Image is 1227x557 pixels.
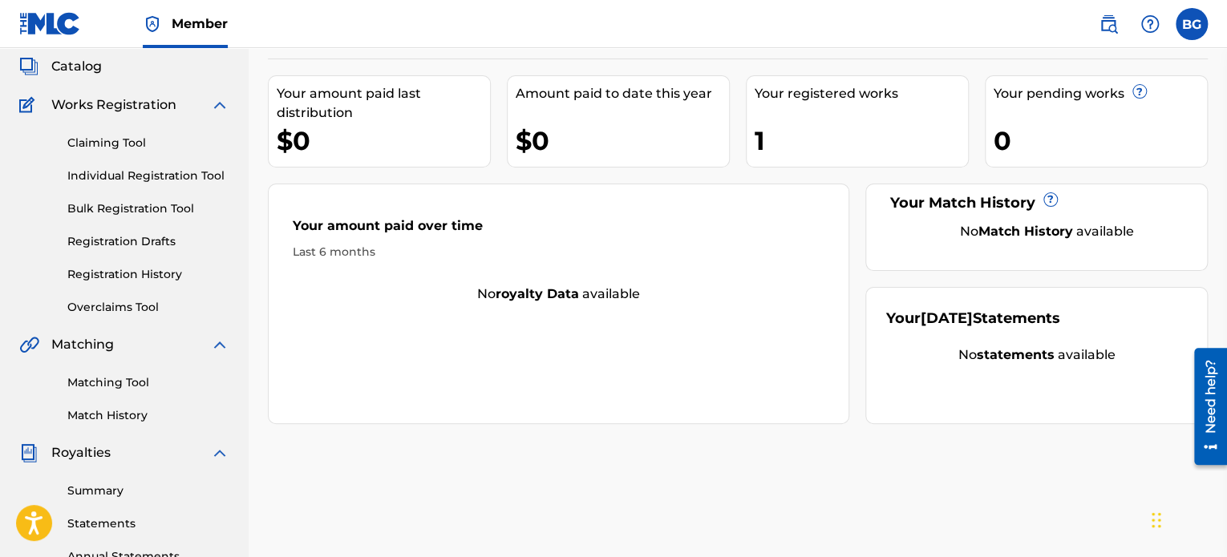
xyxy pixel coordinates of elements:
[1092,8,1124,40] a: Public Search
[1147,480,1227,557] div: Widget de chat
[994,123,1207,159] div: 0
[67,135,229,151] a: Claiming Tool
[67,266,229,283] a: Registration History
[67,515,229,532] a: Statements
[210,443,229,462] img: expand
[1182,342,1227,471] iframe: Resource Center
[1134,8,1166,40] div: Help
[293,244,824,260] div: Last 6 months
[886,345,1187,365] div: No available
[921,309,973,327] span: [DATE]
[51,57,102,76] span: Catalog
[67,233,229,250] a: Registration Drafts
[978,224,1073,239] strong: Match History
[977,347,1055,362] strong: statements
[1152,496,1161,544] div: Arrastrar
[516,123,729,159] div: $0
[19,443,38,462] img: Royalties
[1044,193,1057,206] span: ?
[994,84,1207,103] div: Your pending works
[19,12,81,35] img: MLC Logo
[67,299,229,316] a: Overclaims Tool
[755,84,968,103] div: Your registered works
[143,14,162,34] img: Top Rightsholder
[19,57,102,76] a: CatalogCatalog
[1147,480,1227,557] iframe: Chat Widget
[906,222,1187,241] div: No available
[51,443,111,462] span: Royalties
[1176,8,1208,40] div: User Menu
[277,84,490,123] div: Your amount paid last distribution
[1099,14,1118,34] img: search
[886,308,1060,329] div: Your Statements
[293,216,824,244] div: Your amount paid over time
[19,95,40,115] img: Works Registration
[755,123,968,159] div: 1
[1133,85,1146,98] span: ?
[67,374,229,391] a: Matching Tool
[172,14,228,33] span: Member
[210,95,229,115] img: expand
[67,168,229,184] a: Individual Registration Tool
[19,335,39,354] img: Matching
[51,95,176,115] span: Works Registration
[886,192,1187,214] div: Your Match History
[1140,14,1160,34] img: help
[277,123,490,159] div: $0
[19,57,38,76] img: Catalog
[67,200,229,217] a: Bulk Registration Tool
[67,407,229,424] a: Match History
[51,335,114,354] span: Matching
[269,285,848,304] div: No available
[496,286,579,301] strong: royalty data
[67,482,229,499] a: Summary
[516,84,729,103] div: Amount paid to date this year
[210,335,229,354] img: expand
